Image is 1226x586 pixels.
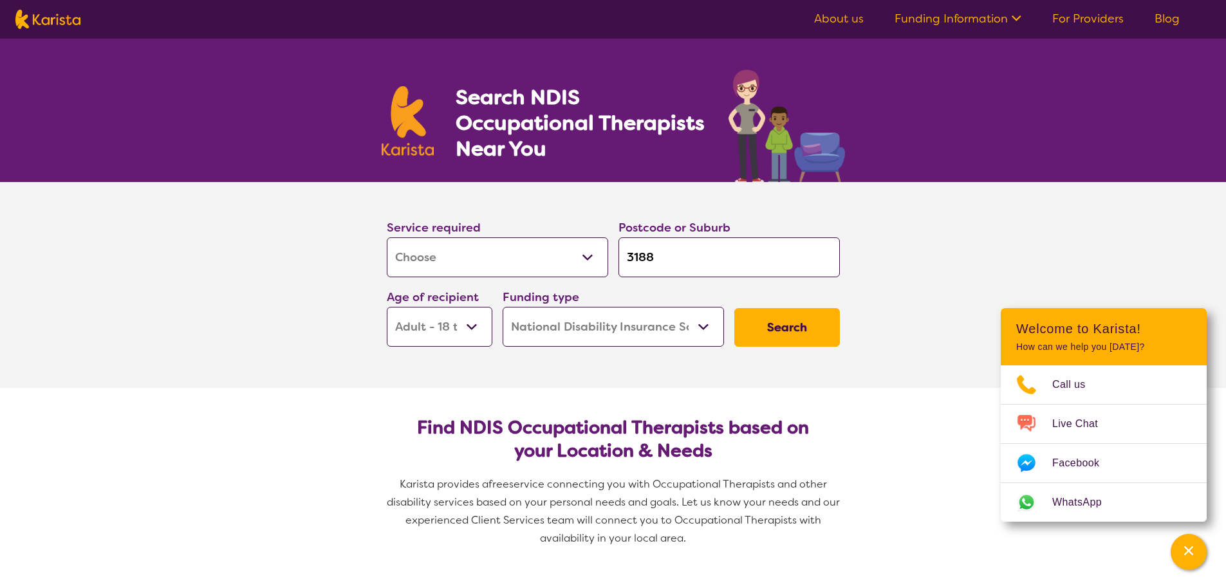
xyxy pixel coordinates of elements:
span: Karista provides a [400,477,488,491]
a: For Providers [1052,11,1124,26]
input: Type [618,237,840,277]
button: Channel Menu [1171,534,1207,570]
span: Facebook [1052,453,1115,473]
button: Search [734,308,840,347]
img: Karista logo [15,10,80,29]
ul: Choose channel [1001,365,1207,522]
label: Age of recipient [387,289,479,305]
span: WhatsApp [1052,493,1117,512]
div: Channel Menu [1001,308,1207,522]
label: Funding type [503,289,579,305]
label: Postcode or Suburb [618,220,730,235]
label: Service required [387,220,481,235]
span: service connecting you with Occupational Therapists and other disability services based on your p... [387,477,842,545]
span: Call us [1052,375,1101,394]
span: free [488,477,509,491]
a: Blog [1155,11,1180,26]
img: occupational-therapy [729,69,845,182]
img: Karista logo [382,86,434,156]
h1: Search NDIS Occupational Therapists Near You [456,84,706,161]
a: Funding Information [895,11,1021,26]
p: How can we help you [DATE]? [1016,342,1191,353]
h2: Find NDIS Occupational Therapists based on your Location & Needs [397,416,830,462]
a: About us [814,11,864,26]
a: Web link opens in a new tab. [1001,483,1207,522]
h2: Welcome to Karista! [1016,321,1191,336]
span: Live Chat [1052,414,1113,434]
